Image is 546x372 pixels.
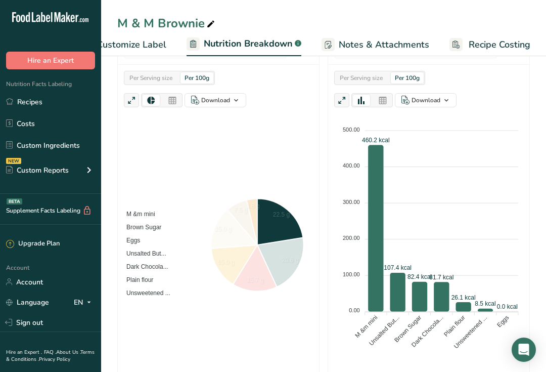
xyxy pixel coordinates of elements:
div: Per Serving size [336,72,387,84]
a: Terms & Conditions . [6,349,95,363]
span: Customize Label [97,38,166,52]
tspan: 200.00 [343,235,360,241]
span: Unsalted But... [119,250,166,257]
button: Download [185,93,246,107]
a: Language [6,294,49,311]
a: Customize Label [79,33,166,56]
a: FAQ . [44,349,56,356]
span: Unsweetened ... [119,290,170,297]
tspan: Eggs [495,314,510,328]
a: Nutrition Breakdown [187,32,301,57]
span: Plain flour [119,276,153,283]
a: Privacy Policy [39,356,70,363]
button: Download [395,93,457,107]
span: Notes & Attachments [339,38,429,52]
div: Download [412,96,440,105]
div: Open Intercom Messenger [512,338,536,362]
button: Hire an Expert [6,52,95,69]
tspan: Dark Chocola... [410,314,444,348]
tspan: 400.00 [343,162,360,169]
span: Recipe Costing [469,38,530,52]
div: NEW [6,158,21,164]
tspan: M &m mini [353,314,379,339]
tspan: 500.00 [343,127,360,133]
span: Brown Sugar [119,224,161,231]
div: Custom Reports [6,165,69,176]
a: About Us . [56,349,80,356]
tspan: Unsweetened ... [452,314,488,350]
a: Recipe Costing [449,33,530,56]
div: Per Serving size [125,72,176,84]
div: Per 100g [180,72,213,84]
tspan: Brown Sugar [393,314,423,344]
div: Upgrade Plan [6,239,60,249]
span: Dark Chocola... [119,263,168,270]
span: Eggs [119,237,140,244]
div: Download [201,96,230,105]
div: M & M Brownie [117,14,217,32]
a: Hire an Expert . [6,349,42,356]
tspan: 0.00 [349,307,359,313]
span: Nutrition Breakdown [204,37,293,51]
div: BETA [7,198,22,204]
tspan: 300.00 [343,199,360,205]
div: EN [74,296,95,308]
span: M &m mini [119,211,155,218]
tspan: Unsalted But... [368,314,401,347]
div: Per 100g [391,72,424,84]
a: Notes & Attachments [322,33,429,56]
tspan: Plain flour [442,314,467,338]
tspan: 100.00 [343,271,360,277]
